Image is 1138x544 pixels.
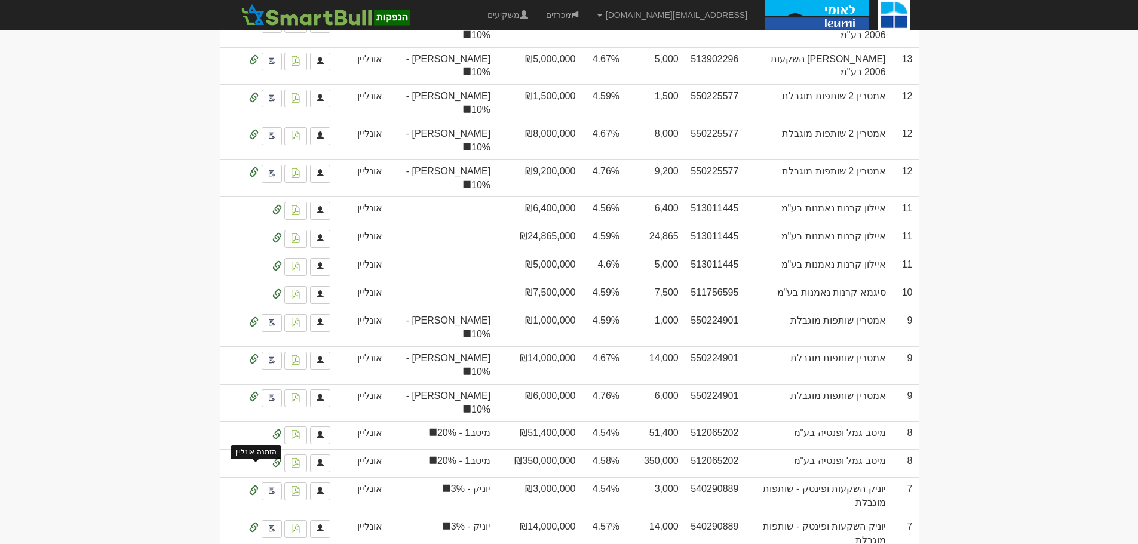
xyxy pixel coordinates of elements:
td: 13 [892,47,919,85]
img: pdf-file-icon.png [291,430,300,439]
img: pdf-file-icon.png [291,205,300,215]
td: ₪6,400,000 [496,196,581,225]
img: pdf-file-icon.png [291,524,300,533]
img: pdf-file-icon.png [291,93,300,103]
td: 5,000 [625,47,685,85]
span: יוניק - 3% [394,482,490,496]
img: approved-contact.svg [268,318,275,327]
td: 550225577 [685,122,745,159]
td: 512065202 [685,449,745,477]
td: אמטרין 2 שותפות מוגבלת [744,84,891,122]
td: 8 [892,421,919,449]
td: 513011445 [685,253,745,281]
td: 4.54% [581,421,625,449]
div: הזמנה אונליין [231,445,281,459]
td: 6,400 [625,196,685,225]
td: 12 [892,159,919,197]
img: pdf-file-icon.png [291,168,300,178]
td: 511756595 [685,281,745,309]
img: approved-contact.svg [268,393,275,402]
td: 550224901 [685,384,745,422]
td: אונליין [336,477,389,515]
td: איילון קרנות נאמנות בע"מ [744,196,891,225]
td: 7,500 [625,281,685,309]
img: pdf-file-icon.png [291,318,300,327]
td: 14,000 [625,346,685,384]
td: 4.59% [581,281,625,309]
td: 513011445 [685,196,745,225]
td: אונליין [336,196,389,225]
td: איילון קרנות נאמנות בע"מ [744,253,891,281]
td: אמטרין 2 שותפות מוגבלת [744,122,891,159]
td: אונליין [336,225,389,253]
td: ₪7,500,000 [496,281,581,309]
img: pdf-file-icon.png [291,486,300,496]
img: approved-contact.svg [268,93,275,103]
img: approved-contact.svg [268,355,275,365]
td: 9 [892,346,919,384]
td: יוניק השקעות ופינטק - שותפות מוגבלת [744,477,891,515]
span: [PERSON_NAME] - 10% [394,53,490,80]
img: pdf-file-icon.png [291,355,300,365]
span: [PERSON_NAME] - 10% [394,127,490,155]
td: ₪51,400,000 [496,421,581,449]
td: ₪5,000,000 [496,47,581,85]
td: סיגמא קרנות נאמנות בע"מ [744,281,891,309]
td: 4.67% [581,122,625,159]
td: 3,000 [625,477,685,515]
span: [PERSON_NAME] - 10% [394,389,490,417]
td: אונליין [336,253,389,281]
td: 4.76% [581,159,625,197]
img: approved-contact.svg [268,56,275,66]
td: 550225577 [685,84,745,122]
td: אונליין [336,384,389,422]
td: 540290889 [685,477,745,515]
td: ₪9,200,000 [496,159,581,197]
td: 350,000 [625,449,685,477]
td: אמטרין שותפות מוגבלת [744,384,891,422]
td: 1,500 [625,84,685,122]
td: 11 [892,253,919,281]
td: ₪3,000,000 [496,477,581,515]
td: 9 [892,309,919,346]
td: איילון קרנות נאמנות בע"מ [744,225,891,253]
img: approved-contact.svg [268,524,275,533]
td: 4.58% [581,449,625,477]
td: 12 [892,84,919,122]
td: 4.59% [581,225,625,253]
td: אמטרין שותפות מוגבלת [744,309,891,346]
td: מיטב גמל ופנסיה בע"מ [744,421,891,449]
img: pdf-file-icon.png [291,131,300,140]
img: pdf-file-icon.png [291,458,300,468]
td: ₪8,000,000 [496,122,581,159]
td: אונליין [336,47,389,85]
td: אונליין [336,281,389,309]
td: אמטרין שותפות מוגבלת [744,346,891,384]
td: [PERSON_NAME] השקעות 2006 בע"מ [744,47,891,85]
td: אונליין [336,449,389,477]
td: 513011445 [685,225,745,253]
td: 24,865 [625,225,685,253]
img: SmartBull Logo [238,3,413,27]
img: approved-contact.svg [268,168,275,178]
td: 12 [892,122,919,159]
td: 4.6% [581,253,625,281]
span: מיטב1 - 20% [394,426,490,440]
td: 4.59% [581,309,625,346]
td: ₪6,000,000 [496,384,581,422]
td: 11 [892,196,919,225]
td: אונליין [336,122,389,159]
span: יוניק - 3% [394,520,490,534]
td: 9 [892,384,919,422]
span: [PERSON_NAME] - 10% [394,314,490,342]
img: pdf-file-icon.png [291,262,300,271]
td: 550224901 [685,309,745,346]
td: 550224901 [685,346,745,384]
td: ₪350,000,000 [496,449,581,477]
td: 51,400 [625,421,685,449]
td: 7 [892,477,919,515]
td: 4.54% [581,477,625,515]
td: 4.67% [581,47,625,85]
td: 10 [892,281,919,309]
td: 4.59% [581,84,625,122]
